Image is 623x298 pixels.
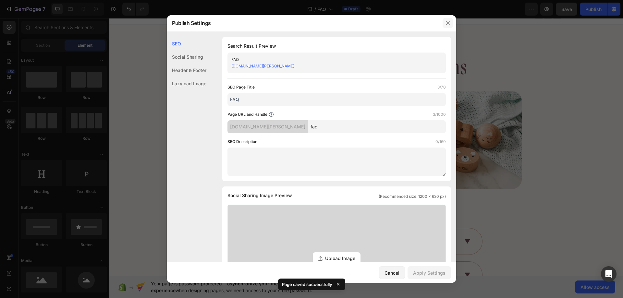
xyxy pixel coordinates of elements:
div: [DOMAIN_NAME][PERSON_NAME] [227,120,308,133]
div: Lazyload Image [167,77,206,90]
h2: Frequently Asked Questions [62,32,452,66]
label: Page URL and Handle [227,111,267,118]
p: Page saved successfully [282,281,332,288]
label: 0/160 [435,138,446,145]
div: Social Sharing [167,50,206,64]
div: Publish Settings [167,15,439,31]
a: [DOMAIN_NAME][PERSON_NAME] [231,64,294,68]
span: Social Sharing Image Preview [227,192,292,199]
span: Upload Image [325,255,355,262]
p: Is this book adoption and [PERSON_NAME] friendly? [158,219,315,228]
div: Open Intercom Messenger [601,266,617,282]
p: Will I really finish the book? [158,252,241,261]
div: FAQ [231,56,431,63]
input: Title [227,93,446,106]
label: 3/70 [437,84,446,90]
img: gempages_581789221925159692-cf76bd88-56ef-4ee0-ab40-f7d4ca560027.webp [102,73,412,171]
h1: Search Result Preview [227,42,446,50]
label: SEO Description [227,138,257,145]
label: SEO Page Title [227,84,255,90]
div: Header & Footer [167,64,206,77]
div: Cancel [385,269,399,276]
div: Apply Settings [413,269,446,276]
button: Cancel [379,266,405,279]
span: (Recommended size: 1200 x 630 px) [379,194,446,199]
div: SEO [167,37,206,50]
label: 3/1000 [433,111,446,118]
input: Handle [308,120,446,133]
button: Apply Settings [408,266,451,279]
